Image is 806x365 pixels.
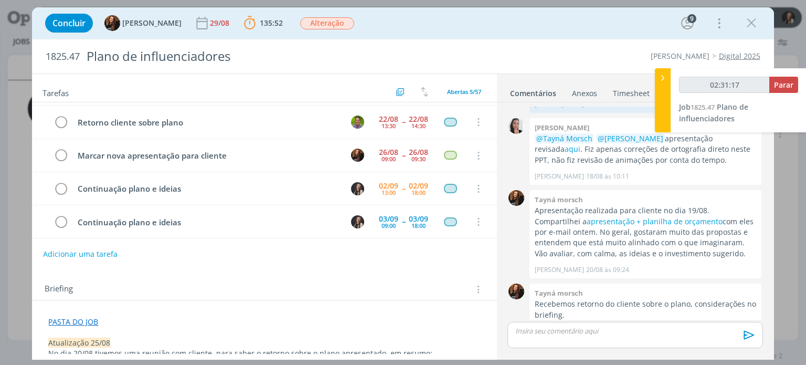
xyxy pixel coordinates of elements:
[535,195,583,204] b: Tayná morsch
[351,116,364,129] img: T
[679,15,696,32] button: 9
[535,205,756,259] p: Apresentação realizada para cliente no dia 19/08. Compartilhei a com eles por e-mail ontem. No ge...
[719,51,760,61] a: Digital 2025
[350,114,366,130] button: T
[402,218,405,225] span: --
[43,86,69,98] span: Tarefas
[104,15,120,31] img: T
[411,190,426,195] div: 18:00
[379,149,398,156] div: 26/08
[409,182,428,190] div: 02/09
[379,116,398,123] div: 22/08
[381,223,396,228] div: 09:00
[535,172,584,181] p: [PERSON_NAME]
[260,18,283,28] span: 135:52
[122,19,182,27] span: [PERSON_NAME]
[32,7,773,360] div: dialog
[104,15,182,31] button: T[PERSON_NAME]
[73,216,341,229] div: Continuação plano e ideias
[48,338,110,348] span: Atualização 25/08
[612,84,650,99] a: Timesheet
[774,80,793,90] span: Parar
[535,133,756,165] p: apresentação revisada . Fiz apenas correções de ortografia direto neste PPT, não fiz revisão de a...
[52,19,86,27] span: Concluir
[679,102,748,123] a: Job1825.47Plano de influenciadores
[572,88,597,99] div: Anexos
[409,215,428,223] div: 03/09
[565,144,580,154] a: aqui
[769,77,798,93] button: Parar
[351,149,364,162] img: T
[508,190,524,206] img: T
[679,102,748,123] span: Plano de influenciadores
[586,172,629,181] span: 18/08 às 10:11
[536,133,592,143] span: @Tayná Morsch
[45,14,93,33] button: Concluir
[598,133,663,143] span: @[PERSON_NAME]
[300,17,355,30] button: Alteração
[210,19,231,27] div: 29/08
[379,215,398,223] div: 03/09
[241,15,285,32] button: 135:52
[351,215,364,228] img: L
[402,118,405,126] span: --
[508,284,524,299] img: T
[351,182,364,195] img: L
[508,118,524,134] img: C
[381,190,396,195] div: 13:00
[48,348,480,359] p: No dia 20/08 tivemos uma reunião com cliente, para saber o retorno sobre o plano apresentado, em ...
[687,14,696,23] div: 9
[43,245,118,264] button: Adicionar uma tarefa
[350,214,366,230] button: L
[402,185,405,192] span: --
[73,149,341,162] div: Marcar nova apresentação para cliente
[73,182,341,195] div: Continuação plano e ideias
[411,156,426,162] div: 09:30
[535,299,756,320] p: Recebemos retorno do cliente sobre o plano, considerações no briefing.
[45,283,73,296] span: Briefing
[586,265,629,275] span: 20/08 às 09:24
[409,116,428,123] div: 22/08
[379,182,398,190] div: 02/09
[409,149,428,156] div: 26/08
[651,51,709,61] a: [PERSON_NAME]
[535,123,589,132] b: [PERSON_NAME]
[411,223,426,228] div: 18:00
[691,102,715,112] span: 1825.47
[73,116,341,129] div: Retorno cliente sobre plano
[350,148,366,163] button: T
[350,181,366,196] button: L
[535,288,583,298] b: Tayná morsch
[46,51,80,62] span: 1825.47
[421,87,428,97] img: arrow-down-up.svg
[48,317,98,327] a: PASTA DO JOB
[411,123,426,129] div: 14:30
[535,265,584,275] p: [PERSON_NAME]
[447,88,481,96] span: Abertas 5/57
[587,216,723,226] a: apresentação + planilha de orçamento
[510,84,557,99] a: Comentários
[381,123,396,129] div: 13:30
[381,156,396,162] div: 09:00
[300,17,354,29] span: Alteração
[82,44,458,69] div: Plano de influenciadores
[402,152,405,159] span: --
